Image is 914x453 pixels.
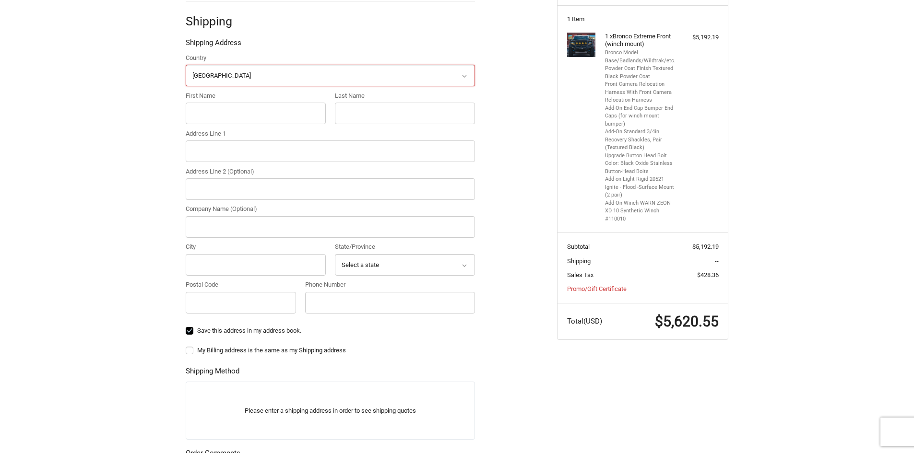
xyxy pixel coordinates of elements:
[605,128,678,152] li: Add-On Standard 3/4in Recovery Shackles, Pair (Textured Black)
[186,37,241,53] legend: Shipping Address
[186,366,239,381] legend: Shipping Method
[605,199,678,223] li: Add-On Winch WARN ZEON XD 10 Synthetic Winch #110010
[230,205,257,212] small: (Optional)
[605,105,678,128] li: Add-On End Cap Bumper End Caps (for winch mount bumper)
[655,313,719,330] span: $5,620.55
[605,175,678,199] li: Add-on Light Rigid 20521 Ignite - Flood -Surface Mount (2 pair)
[186,401,475,420] p: Please enter a shipping address in order to see shipping quotes
[866,407,914,453] iframe: Chat Widget
[567,285,627,292] a: Promo/Gift Certificate
[715,257,719,265] span: --
[567,15,719,23] h3: 1 Item
[567,243,590,250] span: Subtotal
[186,327,475,335] label: Save this address in my address book.
[186,91,326,101] label: First Name
[186,53,475,63] label: Country
[605,81,678,105] li: Front Camera Relocation Harness With Front Camera Relocation Harness
[697,271,719,279] span: $428.36
[186,204,475,214] label: Company Name
[335,91,475,101] label: Last Name
[605,49,678,65] li: Bronco Model Base/Badlands/Wildtrak/etc.
[605,65,678,81] li: Powder Coat Finish Textured Black Powder Coat
[692,243,719,250] span: $5,192.19
[335,242,475,252] label: State/Province
[605,33,678,48] h4: 1 x Bronco Extreme Front (winch mount)
[186,14,242,29] h2: Shipping
[567,271,594,279] span: Sales Tax
[305,280,475,290] label: Phone Number
[186,129,475,139] label: Address Line 1
[681,33,719,42] div: $5,192.19
[186,242,326,252] label: City
[605,152,678,176] li: Upgrade Button Head Bolt Color: Black Oxide Stainless Button-Head Bolts
[186,347,475,354] label: My Billing address is the same as my Shipping address
[186,280,296,290] label: Postal Code
[227,168,254,175] small: (Optional)
[567,257,591,265] span: Shipping
[567,317,602,325] span: Total (USD)
[186,167,475,176] label: Address Line 2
